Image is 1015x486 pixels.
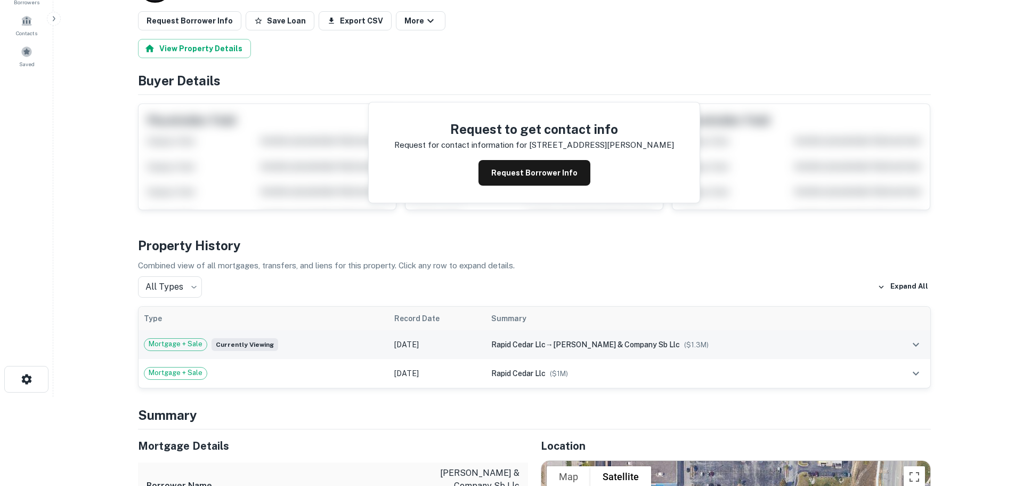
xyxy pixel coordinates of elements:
[389,359,486,388] td: [DATE]
[138,71,931,90] h4: Buyer Details
[541,438,931,454] h5: Location
[389,330,486,359] td: [DATE]
[212,338,278,351] span: Currently viewing
[962,367,1015,418] iframe: Chat Widget
[16,29,37,37] span: Contacts
[486,307,880,330] th: Summary
[478,160,590,186] button: Request Borrower Info
[875,279,931,295] button: Expand All
[19,60,35,68] span: Saved
[139,307,389,330] th: Type
[550,370,568,378] span: ($ 1M )
[138,259,931,272] p: Combined view of all mortgages, transfers, and liens for this property. Click any row to expand d...
[319,11,392,30] button: Export CSV
[553,340,680,349] span: [PERSON_NAME] & company sb llc
[491,369,546,378] span: rapid cedar llc
[394,139,527,152] p: Request for contact information for
[907,336,925,354] button: expand row
[138,438,528,454] h5: Mortgage Details
[144,368,207,378] span: Mortgage + Sale
[138,276,202,298] div: All Types
[3,11,50,39] a: Contacts
[491,340,546,349] span: rapid cedar llc
[138,405,931,425] h4: Summary
[138,236,931,255] h4: Property History
[3,42,50,70] a: Saved
[529,139,674,152] p: [STREET_ADDRESS][PERSON_NAME]
[396,11,445,30] button: More
[907,364,925,383] button: expand row
[138,39,251,58] button: View Property Details
[138,11,241,30] button: Request Borrower Info
[246,11,314,30] button: Save Loan
[394,119,674,139] h4: Request to get contact info
[684,341,709,349] span: ($ 1.3M )
[144,339,207,349] span: Mortgage + Sale
[389,307,486,330] th: Record Date
[491,339,875,350] div: →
